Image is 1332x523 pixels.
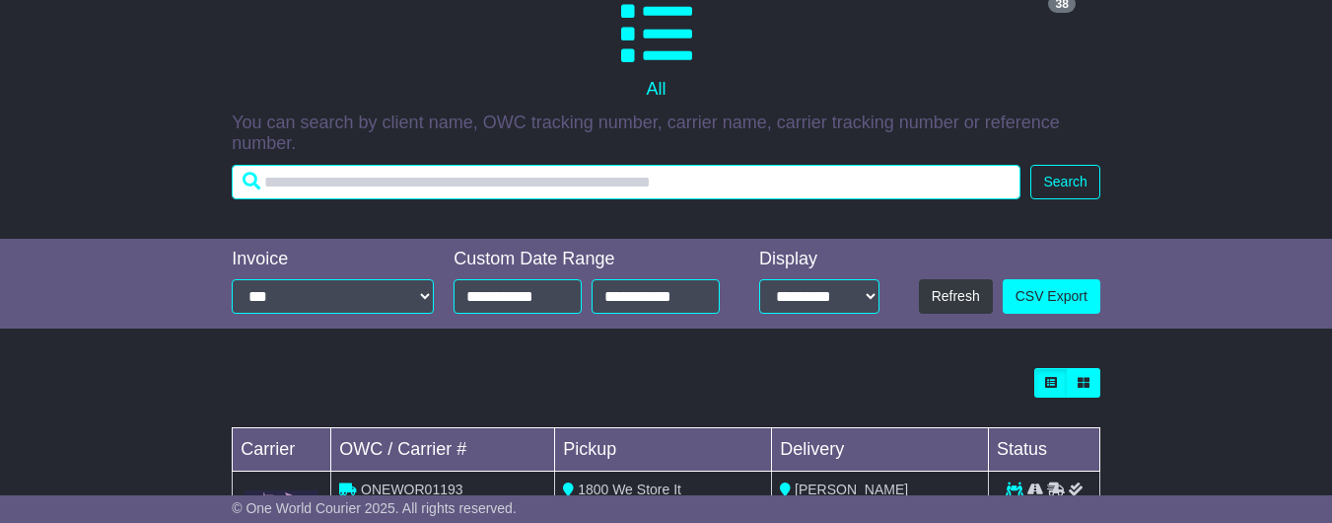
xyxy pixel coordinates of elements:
div: Display [759,249,879,270]
td: OWC / Carrier # [331,428,555,472]
td: Delivery [772,428,989,472]
button: Search [1030,165,1099,199]
td: Pickup [555,428,772,472]
span: 1800 We Store It [578,482,681,497]
div: Invoice [232,249,434,270]
span: © One World Courier 2025. All rights reserved. [232,500,517,516]
span: ONEWOR01193 [361,482,462,497]
p: You can search by client name, OWC tracking number, carrier name, carrier tracking number or refe... [232,112,1100,155]
td: Carrier [233,428,331,472]
span: [PERSON_NAME] [795,482,908,497]
a: CSV Export [1003,279,1100,314]
button: Refresh [919,279,993,314]
div: Custom Date Range [454,249,730,270]
td: Status [989,428,1100,472]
